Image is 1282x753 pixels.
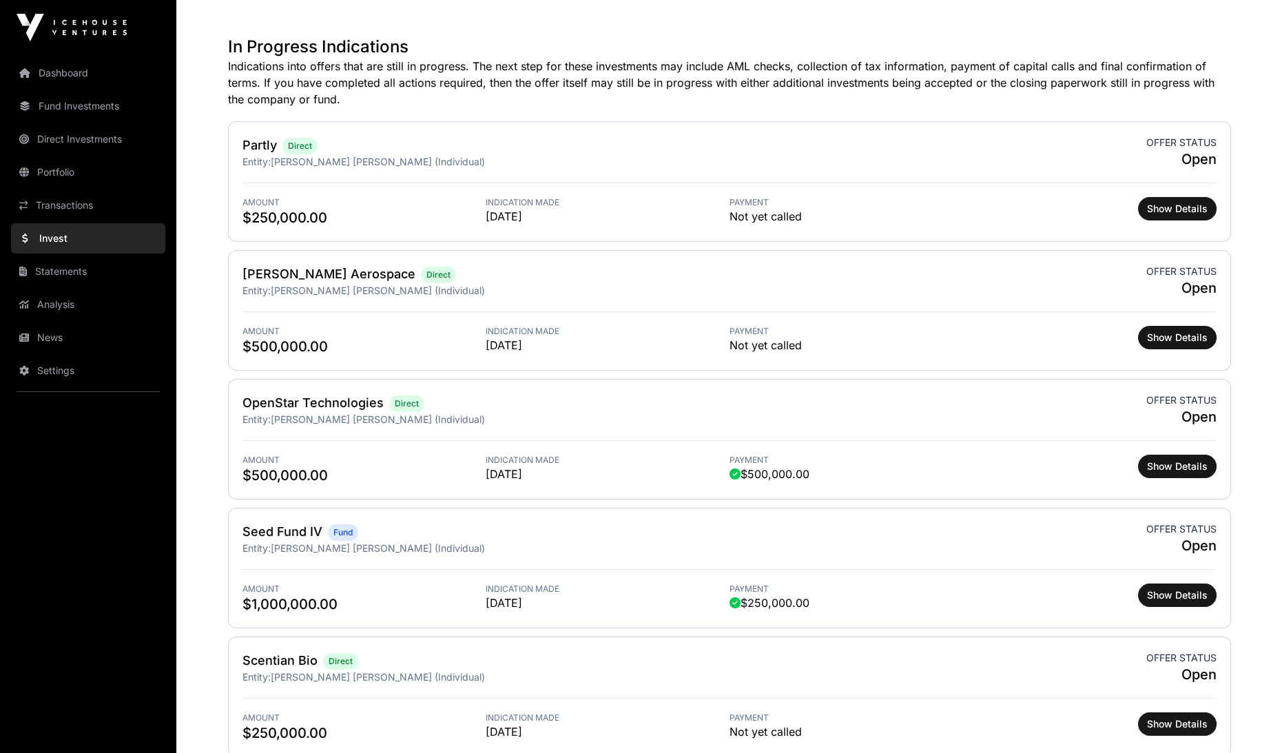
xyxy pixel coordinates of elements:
button: Show Details [1138,326,1217,349]
button: Show Details [1138,197,1217,220]
span: Open [1146,278,1217,298]
a: Invest [11,223,165,254]
span: $250,000.00 [242,723,486,743]
span: Entity: [242,542,271,554]
span: Entity: [242,156,271,167]
a: Dashboard [11,58,165,88]
span: Amount [242,326,486,337]
span: Direct [288,141,312,152]
span: Entity: [242,285,271,296]
span: Direct [426,269,451,280]
span: Payment [730,197,973,208]
span: Show Details [1147,717,1208,731]
img: Icehouse Ventures Logo [17,14,127,41]
span: Fund [333,527,353,538]
a: Analysis [11,289,165,320]
span: [DATE] [486,595,730,611]
button: Show Details [1138,455,1217,478]
a: [PERSON_NAME] Aerospace [242,267,415,281]
span: Entity: [242,671,271,683]
span: Entity: [242,413,271,425]
button: Show Details [1138,584,1217,607]
a: Scentian Bio [242,653,318,668]
span: Show Details [1147,202,1208,216]
span: [DATE] [486,337,730,353]
span: Payment [730,712,973,723]
span: Amount [242,712,486,723]
span: Payment [730,326,973,337]
span: [PERSON_NAME] [PERSON_NAME] (Individual) [271,671,485,683]
span: $250,000.00 [242,208,486,227]
span: [PERSON_NAME] [PERSON_NAME] (Individual) [271,156,485,167]
span: [DATE] [486,466,730,482]
span: Amount [242,584,486,595]
a: Transactions [11,190,165,220]
span: Indication Made [486,326,730,337]
span: Payment [730,584,973,595]
span: Open [1146,407,1217,426]
button: Show Details [1138,712,1217,736]
a: OpenStar Technologies [242,395,384,410]
span: Open [1146,536,1217,555]
span: Direct [395,398,419,409]
span: Direct [329,656,353,667]
span: Indication Made [486,197,730,208]
span: [DATE] [486,723,730,740]
h1: In Progress Indications [228,36,1231,58]
a: Partly [242,138,277,152]
p: Indications into offers that are still in progress. The next step for these investments may inclu... [228,58,1231,107]
span: Offer status [1146,522,1217,536]
span: Open [1146,665,1217,684]
span: Amount [242,455,486,466]
span: Payment [730,455,973,466]
span: Show Details [1147,588,1208,602]
span: [PERSON_NAME] [PERSON_NAME] (Individual) [271,542,485,554]
span: Open [1146,149,1217,169]
span: Offer status [1146,265,1217,278]
span: $500,000.00 [242,337,486,356]
a: Direct Investments [11,124,165,154]
span: $500,000.00 [242,466,486,485]
a: Seed Fund IV [242,524,322,539]
span: Show Details [1147,331,1208,344]
a: Statements [11,256,165,287]
a: Settings [11,355,165,386]
span: Show Details [1147,460,1208,473]
iframe: Chat Widget [1213,687,1282,753]
span: [PERSON_NAME] [PERSON_NAME] (Individual) [271,285,485,296]
span: Offer status [1146,393,1217,407]
span: $500,000.00 [730,466,809,482]
span: Indication Made [486,712,730,723]
span: $1,000,000.00 [242,595,486,614]
span: [DATE] [486,208,730,225]
span: $250,000.00 [730,595,809,611]
span: Indication Made [486,584,730,595]
span: Not yet called [730,337,802,353]
a: Portfolio [11,157,165,187]
a: Fund Investments [11,91,165,121]
span: Amount [242,197,486,208]
span: Offer status [1146,651,1217,665]
span: Not yet called [730,208,802,225]
span: Indication Made [486,455,730,466]
span: [PERSON_NAME] [PERSON_NAME] (Individual) [271,413,485,425]
span: Not yet called [730,723,802,740]
a: News [11,322,165,353]
span: Offer status [1146,136,1217,149]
